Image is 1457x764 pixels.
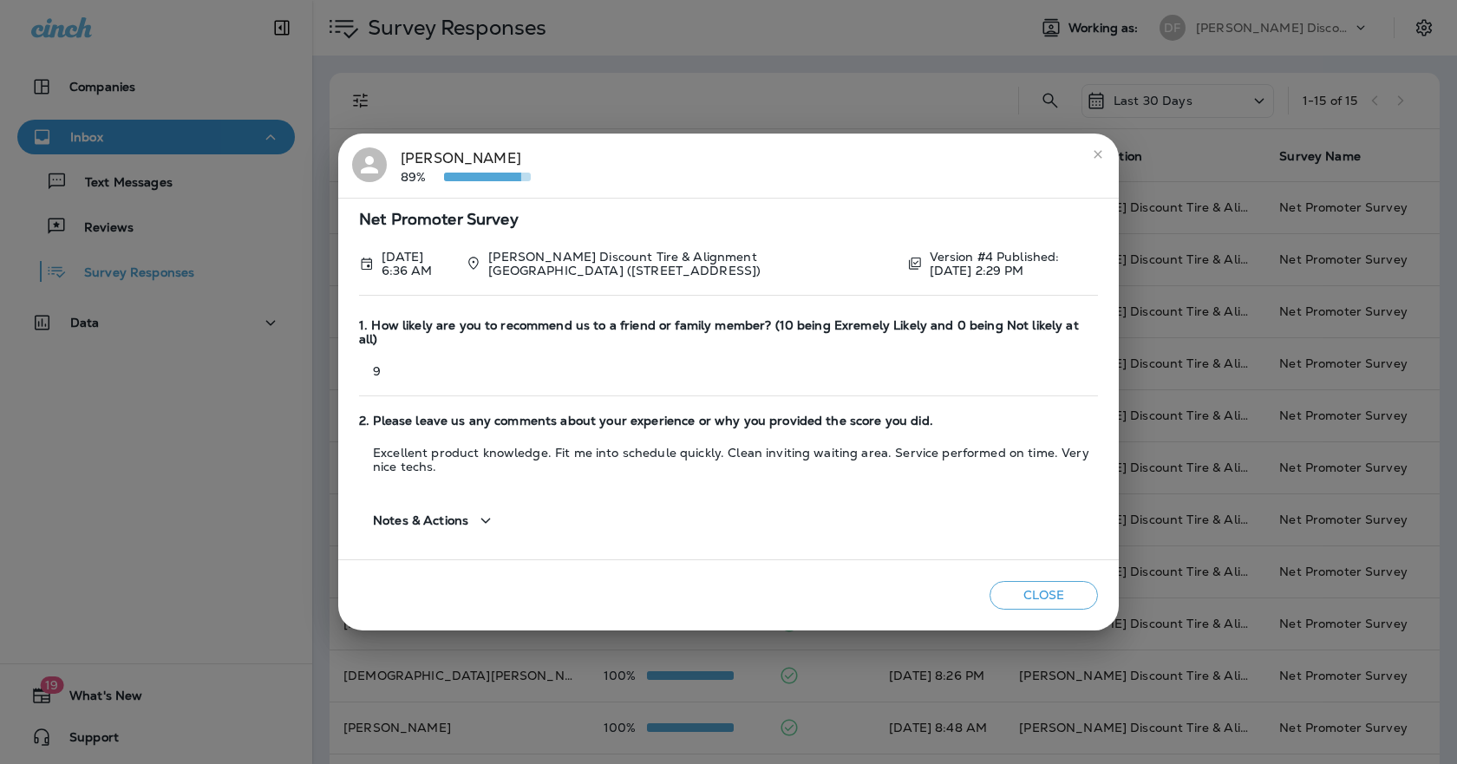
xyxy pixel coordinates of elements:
button: Close [990,581,1098,610]
p: 9 [359,364,1098,378]
p: Aug 31, 2025 6:36 AM [382,250,453,278]
span: Notes & Actions [373,513,468,528]
span: 1. How likely are you to recommend us to a friend or family member? (10 being Exremely Likely and... [359,318,1098,348]
p: Version #4 Published: [DATE] 2:29 PM [930,250,1098,278]
span: 2. Please leave us any comments about your experience or why you provided the score you did. [359,414,1098,428]
button: Notes & Actions [359,496,510,545]
p: 89% [401,170,444,184]
p: Excellent product knowledge. Fit me into schedule quickly. Clean inviting waiting area. Service p... [359,446,1098,473]
div: [PERSON_NAME] [401,147,531,184]
span: Net Promoter Survey [359,212,1098,227]
button: close [1084,140,1112,168]
p: [PERSON_NAME] Discount Tire & Alignment [GEOGRAPHIC_DATA] ([STREET_ADDRESS]) [488,250,892,278]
